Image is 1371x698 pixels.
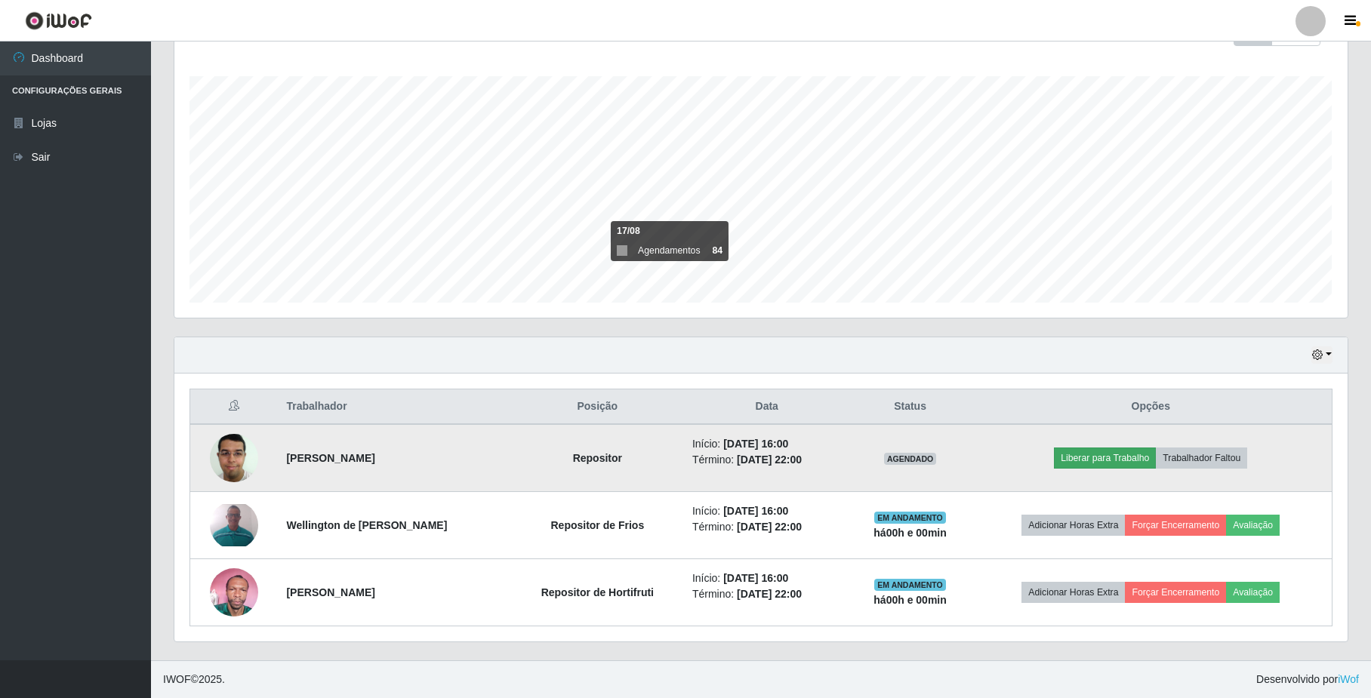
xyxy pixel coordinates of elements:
span: EM ANDAMENTO [874,512,946,524]
button: Forçar Encerramento [1125,515,1226,536]
li: Início: [692,503,842,519]
time: [DATE] 22:00 [737,454,802,466]
th: Status [851,389,970,425]
th: Opções [969,389,1332,425]
strong: Repositor [573,452,622,464]
span: © 2025 . [163,672,225,687]
th: Trabalhador [277,389,511,425]
span: Desenvolvido por [1256,672,1359,687]
img: 1602822418188.jpeg [210,426,258,490]
li: Término: [692,586,842,602]
button: Liberar para Trabalho [1054,447,1156,469]
strong: há 00 h e 00 min [873,527,947,539]
time: [DATE] 16:00 [723,505,788,517]
time: [DATE] 16:00 [723,572,788,584]
button: Adicionar Horas Extra [1021,582,1125,603]
button: Trabalhador Faltou [1156,447,1247,469]
strong: há 00 h e 00 min [873,594,947,606]
th: Data [683,389,851,425]
span: EM ANDAMENTO [874,579,946,591]
span: IWOF [163,673,191,685]
li: Início: [692,570,842,586]
a: iWof [1338,673,1359,685]
time: [DATE] 22:00 [737,588,802,600]
button: Avaliação [1226,582,1280,603]
th: Posição [512,389,683,425]
li: Término: [692,519,842,535]
time: [DATE] 16:00 [723,438,788,450]
li: Término: [692,452,842,468]
img: 1724302399832.jpeg [210,504,258,546]
span: AGENDADO [884,453,937,465]
img: 1753956520242.jpeg [210,560,258,624]
strong: [PERSON_NAME] [286,586,374,598]
strong: Repositor de Frios [550,519,644,531]
img: CoreUI Logo [25,11,92,30]
button: Forçar Encerramento [1125,582,1226,603]
strong: [PERSON_NAME] [286,452,374,464]
li: Início: [692,436,842,452]
strong: Repositor de Hortifruti [541,586,654,598]
time: [DATE] 22:00 [737,521,802,533]
button: Avaliação [1226,515,1280,536]
strong: Wellington de [PERSON_NAME] [286,519,447,531]
button: Adicionar Horas Extra [1021,515,1125,536]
